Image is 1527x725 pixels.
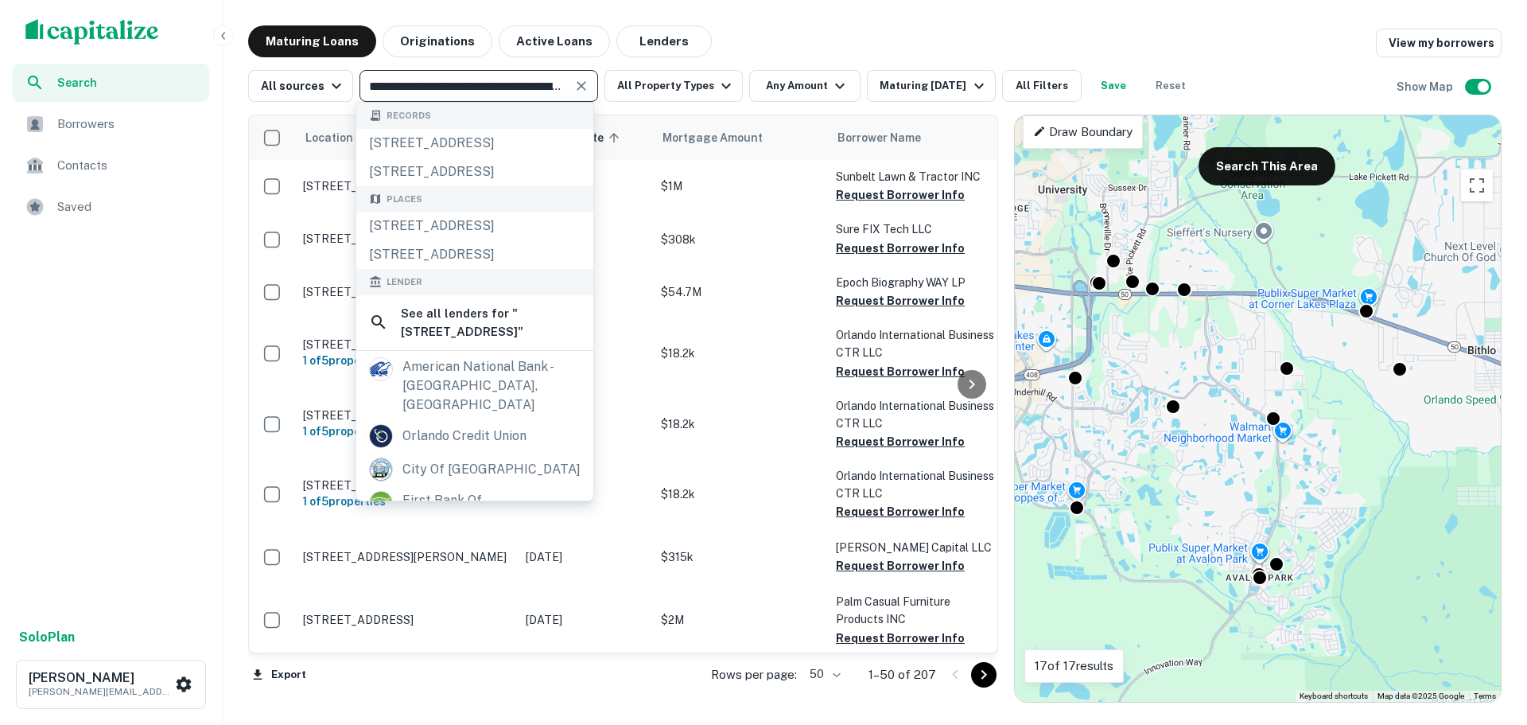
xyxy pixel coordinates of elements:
p: [STREET_ADDRESS] [303,408,510,423]
p: 17 of 17 results [1035,657,1113,676]
div: 0 0 [1015,115,1501,702]
div: [STREET_ADDRESS] [356,212,593,240]
button: Request Borrower Info [836,629,965,648]
button: Maturing [DATE] [867,70,995,102]
img: Google [1019,681,1071,702]
p: $18.2k [661,415,820,433]
span: Borrowers [57,115,200,134]
div: Maturing [DATE] [880,76,988,95]
strong: Solo Plan [19,630,75,645]
button: Toggle fullscreen view [1461,170,1493,201]
p: $2M [661,611,820,629]
p: Sure FIX Tech LLC [836,220,995,238]
th: Location [295,115,518,160]
p: [STREET_ADDRESS] [303,337,510,352]
p: $1M [661,177,820,195]
p: [STREET_ADDRESS] [303,478,510,493]
img: capitalize-logo.png [25,19,159,45]
button: Active Loans [499,25,610,57]
span: Mortgage Amount [662,128,783,147]
img: picture [370,458,392,481]
th: Borrower Name [828,115,1003,160]
h6: 1 of 5 properties [303,352,510,369]
h6: See all lenders for " [STREET_ADDRESS] " [401,304,581,341]
button: Search This Area [1199,147,1335,185]
button: Request Borrower Info [836,556,965,575]
div: american national bank - [GEOGRAPHIC_DATA], [GEOGRAPHIC_DATA] [402,357,581,415]
th: Mortgage Amount [653,115,828,160]
button: Export [248,663,310,687]
button: All Property Types [604,70,743,102]
a: Borrowers [13,105,209,143]
button: Clear [570,75,593,97]
p: Orlando International Business CTR LLC [836,397,995,432]
a: orlando credit union [356,419,593,453]
div: [STREET_ADDRESS] [356,129,593,158]
p: $18.2k [661,345,820,362]
span: Contacts [57,156,200,175]
p: Draw Boundary [1033,123,1133,142]
p: $54.7M [661,283,820,301]
button: [PERSON_NAME][PERSON_NAME][EMAIL_ADDRESS][DOMAIN_NAME] [16,660,206,709]
p: [DATE] [526,611,645,629]
button: Request Borrower Info [836,239,965,258]
span: Map data ©2025 Google [1377,692,1464,700]
p: $315k [661,548,820,566]
button: All sources [248,70,353,102]
button: Save your search to get updates of matches that match your search criteria. [1088,70,1139,102]
a: Terms (opens in new tab) [1474,692,1496,700]
span: Places [387,193,422,206]
a: Search [13,64,209,102]
a: Contacts [13,146,209,185]
h6: 1 of 5 properties [303,493,510,510]
p: $308k [661,231,820,248]
button: Go to next page [971,662,997,688]
p: [PERSON_NAME] Capital LLC [836,539,995,556]
button: Any Amount [749,70,861,102]
button: Request Borrower Info [836,291,965,310]
img: picture [370,358,392,380]
p: [STREET_ADDRESS][PERSON_NAME] [303,550,510,564]
div: All sources [261,76,346,95]
p: [STREET_ADDRESS] [303,613,510,627]
button: Request Borrower Info [836,502,965,521]
span: Location [305,128,353,147]
div: [STREET_ADDRESS] [356,158,593,186]
p: Orlando International Business CTR LLC [836,467,995,502]
button: Keyboard shortcuts [1300,691,1368,702]
span: Lender [387,275,422,289]
p: [DATE] [526,548,645,566]
p: Palm Casual Furniture Products INC [836,593,995,628]
button: All Filters [1002,70,1082,102]
div: Chat Widget [1447,598,1527,674]
button: Lenders [616,25,712,57]
a: american national bank - [GEOGRAPHIC_DATA], [GEOGRAPHIC_DATA] [356,353,593,419]
a: first bank of [GEOGRAPHIC_DATA] [356,486,593,534]
img: picture [370,425,392,447]
h6: [PERSON_NAME] [29,672,172,684]
span: Search [57,74,200,92]
button: Maturing Loans [248,25,376,57]
img: picture [370,492,392,514]
span: Borrower Name [837,128,921,147]
button: Reset [1145,70,1196,102]
p: Sunbelt Lawn & Tractor INC [836,168,995,185]
a: Saved [13,188,209,226]
div: [STREET_ADDRESS] [356,240,593,269]
a: SoloPlan [19,628,75,647]
p: [STREET_ADDRESS] [303,232,510,246]
p: Epoch Biography WAY LP [836,274,995,291]
h6: Show Map [1397,78,1455,95]
p: Rows per page: [711,665,797,684]
div: first bank of [GEOGRAPHIC_DATA] [402,491,581,529]
span: Saved [57,197,200,216]
a: city of [GEOGRAPHIC_DATA] [356,453,593,486]
div: city of [GEOGRAPHIC_DATA] [402,458,581,481]
div: orlando credit union [402,424,526,448]
button: Originations [383,25,492,57]
span: Records [387,109,431,123]
p: $18.2k [661,485,820,503]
